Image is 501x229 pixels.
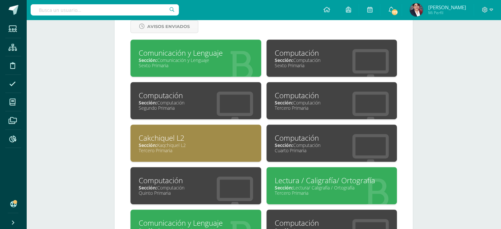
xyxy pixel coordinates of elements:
span: Sección: [139,142,157,148]
div: Comunicación y Lenguaje [139,48,253,58]
input: Busca un usuario... [31,4,179,15]
a: Comunicación y LenguajeSección:Comunicación y LenguajeSexto Primaria [130,40,261,77]
div: Tercero Primaria [275,190,389,196]
span: Sección: [139,57,157,63]
span: Avisos Enviados [147,20,190,33]
span: [PERSON_NAME] [428,4,466,11]
a: ComputaciónSección:ComputaciónQuinto Primaria [130,167,261,204]
div: Comunicación y Lenguaje [139,57,253,63]
div: Sexto Primaria [275,62,389,69]
span: Sección: [139,100,157,106]
div: Computación [275,48,389,58]
a: Lectura / Caligrafía/ OrtografíaSección:Lectura/ Caligrafía / OrtografíaTercero Primaria [266,167,397,204]
div: Computación [139,175,253,186]
div: Cakchiquel L2 [139,133,253,143]
div: Computación [139,90,253,100]
div: Sexto Primaria [139,62,253,69]
div: Computación [275,218,389,228]
span: Sección: [275,185,293,191]
div: Cuarto Primaria [275,147,389,154]
a: ComputaciónSección:ComputaciónTercero Primaria [266,82,397,119]
div: Computación [139,185,253,191]
span: Sección: [139,185,157,191]
a: ComputaciónSección:ComputaciónCuarto Primaria [266,125,397,162]
div: Computación [275,90,389,100]
span: Sección: [275,142,293,148]
div: Tercero Primaria [139,147,253,154]
div: Quinto Primaria [139,190,253,196]
div: Computación [139,100,253,106]
span: 173 [391,9,398,16]
div: Computación [275,133,389,143]
div: Computación [275,100,389,106]
a: Avisos Enviados [130,20,198,33]
span: Mi Perfil [428,10,466,15]
div: Segundo Primaria [139,105,253,111]
div: Comunicación y Lenguaje [139,218,253,228]
div: Tercero Primaria [275,105,389,111]
a: Cakchiquel L2Sección:Kaqchiquel L2Tercero Primaria [130,125,261,162]
div: Lectura/ Caligrafía / Ortografía [275,185,389,191]
a: ComputaciónSección:ComputaciónSexto Primaria [266,40,397,77]
div: Computación [275,142,389,148]
div: Computación [275,57,389,63]
span: Sección: [275,100,293,106]
a: ComputaciónSección:ComputaciónSegundo Primaria [130,82,261,119]
span: Sección: [275,57,293,63]
div: Lectura / Caligrafía/ Ortografía [275,175,389,186]
div: Kaqchiquel L2 [139,142,253,148]
img: 08d065233e31e6151936950ac7af7bc7.png [410,3,423,16]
